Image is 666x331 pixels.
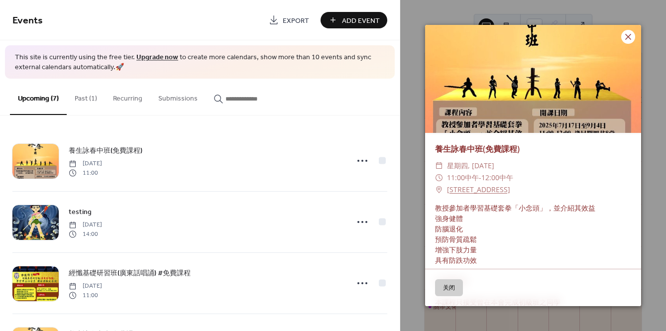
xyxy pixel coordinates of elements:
[67,79,105,114] button: Past (1)
[69,267,191,279] a: 經懺基礎研習班(廣東話唱誦) #免費課程
[136,51,178,64] a: Upgrade now
[15,53,385,72] span: This site is currently using the free tier. to create more calendars, show more than 10 events an...
[435,184,443,196] div: ​
[447,184,510,196] a: [STREET_ADDRESS]
[69,229,102,238] span: 14:00
[69,145,142,156] a: 養生詠春中班(免費課程)
[69,159,102,168] span: [DATE]
[425,203,641,307] div: 教授參加者學習基礎套拳「小念頭」，並介紹其效益 強身健體 防腦退化 預防骨質疏鬆 增強下肢力量 具有防跌功效 #免費課程 本課程只接受曾在本會完成初級班之同學
[425,143,641,155] div: 養生詠春中班(免費課程)
[69,168,102,177] span: 11:00
[435,279,463,296] button: 关闭
[69,206,92,218] a: testing
[283,15,309,26] span: Export
[69,146,142,156] span: 養生詠春中班(免費課程)
[342,15,380,26] span: Add Event
[12,11,43,30] span: Events
[435,172,443,184] div: ​
[447,173,479,182] span: 11:00中午
[10,79,67,115] button: Upcoming (7)
[321,12,387,28] button: Add Event
[447,160,494,172] span: 星期四, [DATE]
[69,207,92,218] span: testing
[481,173,513,182] span: 12:00中午
[150,79,206,114] button: Submissions
[435,160,443,172] div: ​
[69,282,102,291] span: [DATE]
[261,12,317,28] a: Export
[105,79,150,114] button: Recurring
[69,291,102,300] span: 11:00
[479,173,481,182] span: -
[69,221,102,229] span: [DATE]
[69,268,191,279] span: 經懺基礎研習班(廣東話唱誦) #免費課程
